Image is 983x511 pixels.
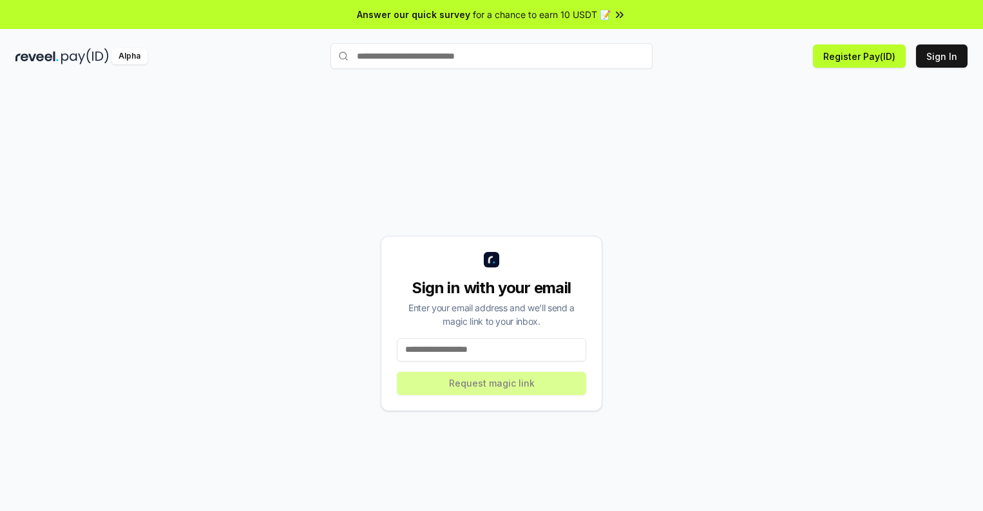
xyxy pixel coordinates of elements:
img: reveel_dark [15,48,59,64]
img: pay_id [61,48,109,64]
button: Register Pay(ID) [813,44,906,68]
div: Sign in with your email [397,278,586,298]
button: Sign In [916,44,968,68]
div: Enter your email address and we’ll send a magic link to your inbox. [397,301,586,328]
span: Answer our quick survey [357,8,470,21]
span: for a chance to earn 10 USDT 📝 [473,8,611,21]
img: logo_small [484,252,499,267]
div: Alpha [111,48,148,64]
